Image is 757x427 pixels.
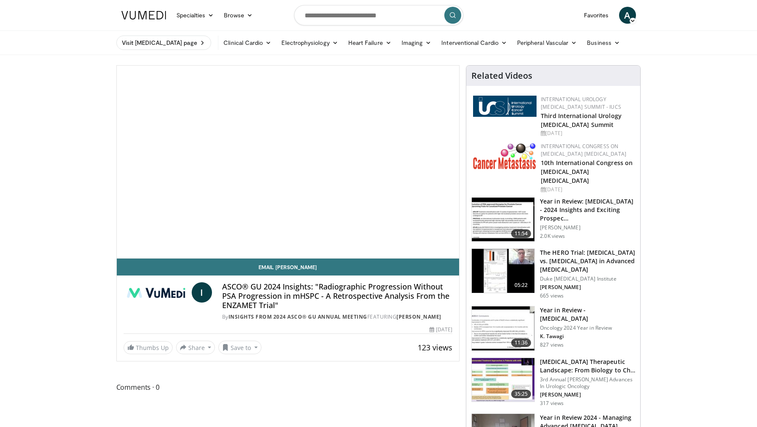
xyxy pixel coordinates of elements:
[540,358,635,375] h3: [MEDICAL_DATA] Therapeutic Landscape: From Biology to Ch…
[218,34,276,51] a: Clinical Cardio
[472,249,534,293] img: 7b039f69-709e-453b-99be-03a5bd12f97d.150x105_q85_crop-smart_upscale.jpg
[540,306,635,323] h3: Year in Review - [MEDICAL_DATA]
[540,284,635,291] p: [PERSON_NAME]
[117,259,460,275] a: Email [PERSON_NAME]
[471,71,532,81] h4: Related Videos
[121,11,166,19] img: VuMedi Logo
[124,282,188,303] img: Insights from 2024 ASCO® GU Annual Meeting
[294,5,463,25] input: Search topics, interventions
[540,325,635,331] p: Oncology 2024 Year in Review
[471,358,635,407] a: 35:25 [MEDICAL_DATA] Therapeutic Landscape: From Biology to Ch… 3rd Annual [PERSON_NAME] Advances...
[343,34,396,51] a: Heart Failure
[222,282,452,310] h4: ASCO® GU 2024 Insights: "Radiographic Progression Without PSA Progression in mHSPC - A Retrospect...
[511,281,531,289] span: 05:22
[540,197,635,223] h3: Year in Review: [MEDICAL_DATA] - 2024 Insights and Exciting Prospec…
[511,390,531,398] span: 35:25
[222,313,452,321] div: By FEATURING
[582,34,625,51] a: Business
[540,376,635,390] p: 3rd Annual [PERSON_NAME] Advances In Urologic Oncology
[540,224,635,231] p: [PERSON_NAME]
[472,306,534,350] img: fb327cc7-4350-4fc4-9383-2f97489e1634.150x105_q85_crop-smart_upscale.jpg
[472,198,534,242] img: 57508ba9-ba58-4a02-afac-a3f3814e9278.150x105_q85_crop-smart_upscale.jpg
[540,400,564,407] p: 317 views
[540,248,635,274] h3: The HERO Trial: [MEDICAL_DATA] vs. [MEDICAL_DATA] in Advanced [MEDICAL_DATA]
[116,382,460,393] span: Comments 0
[472,358,534,402] img: 06735676-d8e2-4e94-8a59-0f7f5c67a519.150x105_q85_crop-smart_upscale.jpg
[540,292,564,299] p: 665 views
[619,7,636,24] a: A
[276,34,343,51] a: Electrophysiology
[541,143,626,157] a: International Congress on [MEDICAL_DATA] [MEDICAL_DATA]
[540,275,635,282] p: Duke [MEDICAL_DATA] Institute
[436,34,512,51] a: Interventional Cardio
[176,341,215,354] button: Share
[541,129,633,137] div: [DATE]
[429,326,452,333] div: [DATE]
[171,7,219,24] a: Specialties
[218,341,262,354] button: Save to
[228,313,367,320] a: Insights from 2024 ASCO® GU Annual Meeting
[124,341,173,354] a: Thumbs Up
[540,342,564,348] p: 827 views
[396,313,441,320] a: [PERSON_NAME]
[540,333,635,340] p: K. Tawagi
[396,34,437,51] a: Imaging
[511,229,531,238] span: 11:54
[540,391,635,398] p: [PERSON_NAME]
[579,7,614,24] a: Favorites
[511,339,531,347] span: 11:36
[541,96,621,110] a: International Urology [MEDICAL_DATA] Summit - IUCS
[117,66,460,259] video-js: Video Player
[471,248,635,299] a: 05:22 The HERO Trial: [MEDICAL_DATA] vs. [MEDICAL_DATA] in Advanced [MEDICAL_DATA] Duke [MEDICAL_...
[512,34,582,51] a: Peripheral Vascular
[471,306,635,351] a: 11:36 Year in Review - [MEDICAL_DATA] Oncology 2024 Year in Review K. Tawagi 827 views
[471,197,635,242] a: 11:54 Year in Review: [MEDICAL_DATA] - 2024 Insights and Exciting Prospec… [PERSON_NAME] 2.0K views
[192,282,212,303] a: I
[541,112,622,129] a: Third International Urology [MEDICAL_DATA] Summit
[541,186,633,193] div: [DATE]
[541,159,633,185] a: 10th International Congress on [MEDICAL_DATA] [MEDICAL_DATA]
[473,143,537,169] img: 6ff8bc22-9509-4454-a4f8-ac79dd3b8976.png.150x105_q85_autocrop_double_scale_upscale_version-0.2.png
[219,7,258,24] a: Browse
[473,96,537,117] img: 62fb9566-9173-4071-bcb6-e47c745411c0.png.150x105_q85_autocrop_double_scale_upscale_version-0.2.png
[116,36,212,50] a: Visit [MEDICAL_DATA] page
[418,342,452,353] span: 123 views
[540,233,565,240] p: 2.0K views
